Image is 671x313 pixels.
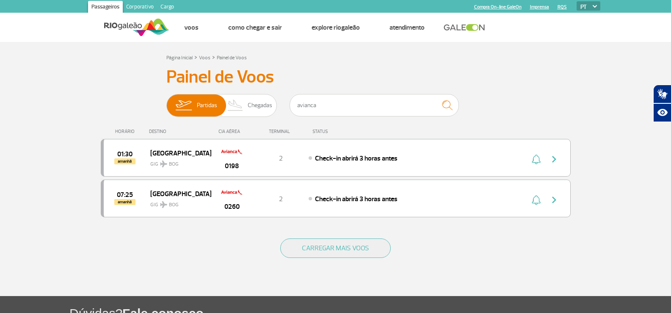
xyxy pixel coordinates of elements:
[211,129,253,134] div: CIA AÉREA
[166,66,505,88] h3: Painel de Voos
[653,103,671,122] button: Abrir recursos assistivos.
[653,85,671,103] button: Abrir tradutor de língua de sinais.
[199,55,210,61] a: Voos
[150,156,204,168] span: GIG
[117,192,133,198] span: 2025-08-26 07:25:00
[160,201,167,208] img: destiny_airplane.svg
[117,151,133,157] span: 2025-08-26 01:30:00
[150,147,204,158] span: [GEOGRAPHIC_DATA]
[290,94,459,116] input: Voo, cidade ou cia aérea
[169,161,179,168] span: BOG
[184,23,199,32] a: Voos
[315,154,398,163] span: Check-in abrirá 3 horas antes
[160,161,167,167] img: destiny_airplane.svg
[228,23,282,32] a: Como chegar e sair
[170,94,197,116] img: slider-embarque
[549,195,559,205] img: seta-direita-painel-voo.svg
[315,195,398,203] span: Check-in abrirá 3 horas antes
[212,52,215,62] a: >
[224,202,240,212] span: 0260
[114,199,135,205] span: amanhã
[88,1,123,14] a: Passageiros
[653,85,671,122] div: Plugin de acessibilidade da Hand Talk.
[157,1,177,14] a: Cargo
[223,94,248,116] img: slider-desembarque
[123,1,157,14] a: Corporativo
[308,129,377,134] div: STATUS
[150,188,204,199] span: [GEOGRAPHIC_DATA]
[253,129,308,134] div: TERMINAL
[549,154,559,164] img: seta-direita-painel-voo.svg
[312,23,360,32] a: Explore RIOgaleão
[474,4,522,10] a: Compra On-line GaleOn
[103,129,149,134] div: HORÁRIO
[280,238,391,258] button: CARREGAR MAIS VOOS
[532,154,541,164] img: sino-painel-voo.svg
[279,195,283,203] span: 2
[217,55,247,61] a: Painel de Voos
[389,23,425,32] a: Atendimento
[248,94,272,116] span: Chegadas
[150,197,204,209] span: GIG
[225,161,239,171] span: 0198
[279,154,283,163] span: 2
[194,52,197,62] a: >
[532,195,541,205] img: sino-painel-voo.svg
[166,55,193,61] a: Página Inicial
[197,94,217,116] span: Partidas
[169,201,179,209] span: BOG
[558,4,567,10] a: RQS
[114,158,135,164] span: amanhã
[530,4,549,10] a: Imprensa
[149,129,211,134] div: DESTINO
